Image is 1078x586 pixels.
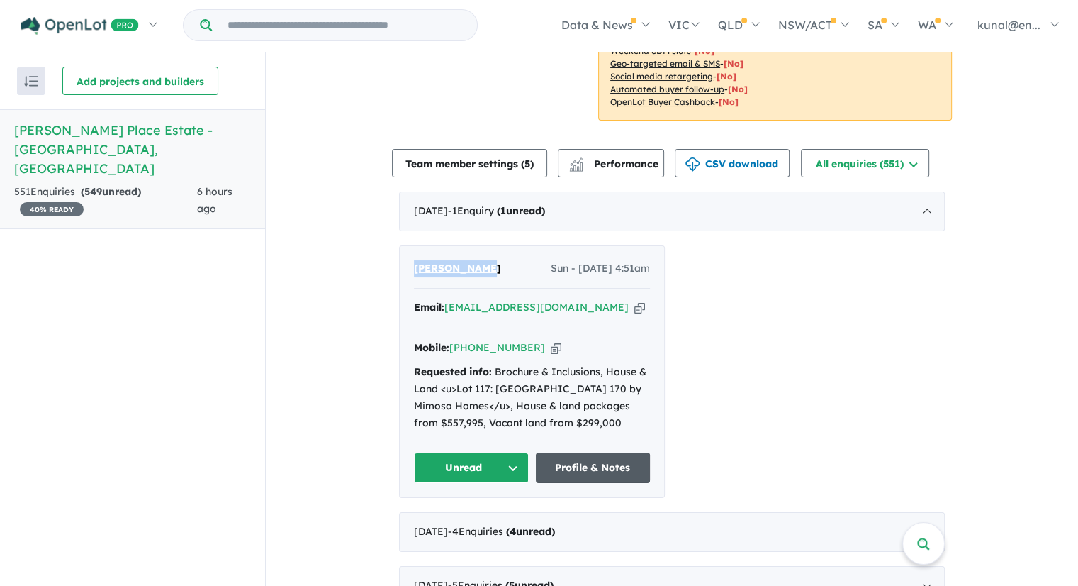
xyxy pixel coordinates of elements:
span: - 1 Enquir y [448,204,545,217]
button: Performance [558,149,664,177]
strong: Mobile: [414,341,449,354]
span: [PERSON_NAME] [414,262,501,275]
img: Openlot PRO Logo White [21,17,139,35]
span: 5 [524,157,530,170]
span: [No] [724,58,743,69]
span: [No] [717,71,736,82]
span: Sun - [DATE] 4:51am [551,260,650,277]
strong: ( unread) [506,525,555,538]
span: [No] [719,96,739,107]
u: Geo-targeted email & SMS [610,58,720,69]
img: download icon [685,157,700,172]
span: 549 [84,185,102,198]
span: 6 hours ago [197,185,232,215]
button: Unread [414,453,529,483]
img: line-chart.svg [570,157,583,165]
strong: Requested info: [414,365,492,378]
u: Automated buyer follow-up [610,84,724,94]
span: Performance [571,157,658,170]
strong: ( unread) [81,185,141,198]
div: 551 Enquir ies [14,184,197,218]
button: Copy [634,300,645,315]
img: sort.svg [24,76,38,87]
h5: [PERSON_NAME] Place Estate - [GEOGRAPHIC_DATA] , [GEOGRAPHIC_DATA] [14,121,251,178]
button: All enquiries (551) [801,149,929,177]
input: Try estate name, suburb, builder or developer [215,10,474,40]
a: [PHONE_NUMBER] [449,341,545,354]
span: 40 % READY [20,202,84,216]
span: - 4 Enquir ies [448,525,555,538]
a: Profile & Notes [536,453,651,483]
span: 4 [510,525,516,538]
div: [DATE] [399,512,945,552]
div: Brochure & Inclusions, House & Land <u>Lot 117: [GEOGRAPHIC_DATA] 170 by Mimosa Homes</u>, House ... [414,364,650,431]
u: Social media retargeting [610,71,713,82]
span: [No] [728,84,748,94]
u: OpenLot Buyer Cashback [610,96,715,107]
img: bar-chart.svg [569,162,583,172]
button: Add projects and builders [62,67,218,95]
div: [DATE] [399,192,945,231]
button: Copy [551,341,561,355]
strong: Email: [414,301,444,314]
button: CSV download [675,149,790,177]
strong: ( unread) [497,204,545,217]
span: kunal@en... [977,18,1040,32]
button: Team member settings (5) [392,149,547,177]
a: [EMAIL_ADDRESS][DOMAIN_NAME] [444,301,629,314]
span: 1 [500,204,506,217]
a: [PERSON_NAME] [414,260,501,277]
